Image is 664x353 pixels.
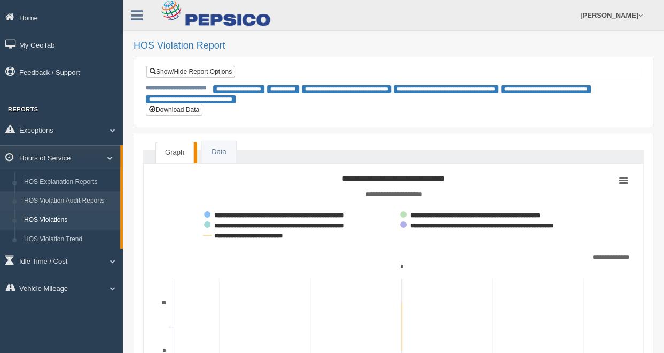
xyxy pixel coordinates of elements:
[146,66,235,78] a: Show/Hide Report Options
[146,104,202,116] button: Download Data
[155,142,194,163] a: Graph
[19,230,120,249] a: HOS Violation Trend
[19,211,120,230] a: HOS Violations
[202,141,236,163] a: Data
[19,191,120,211] a: HOS Violation Audit Reports
[19,173,120,192] a: HOS Explanation Reports
[134,41,653,51] h2: HOS Violation Report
